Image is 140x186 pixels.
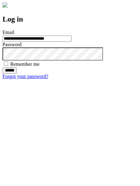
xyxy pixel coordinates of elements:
h2: Log in [2,15,138,23]
label: Email [2,30,14,35]
label: Remember me [10,61,40,67]
label: Password [2,42,21,47]
img: logo-4e3dc11c47720685a147b03b5a06dd966a58ff35d612b21f08c02c0306f2b779.png [2,2,7,7]
a: Forgot your password? [2,74,48,79]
